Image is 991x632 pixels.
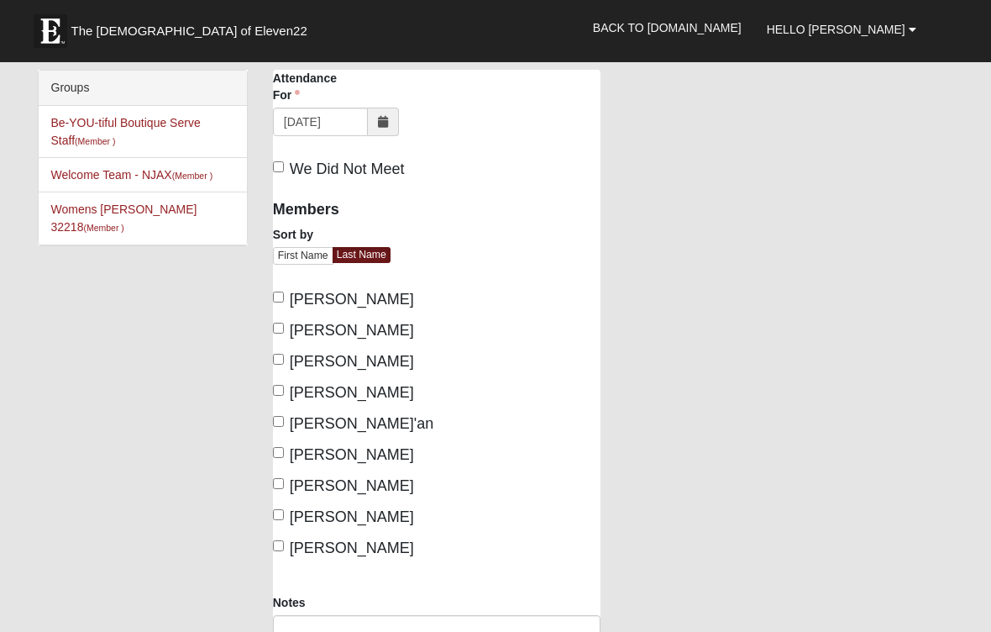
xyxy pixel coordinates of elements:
[333,247,391,263] a: Last Name
[273,416,284,427] input: [PERSON_NAME]'an
[273,509,284,520] input: [PERSON_NAME]
[273,540,284,551] input: [PERSON_NAME]
[290,353,414,370] span: [PERSON_NAME]
[290,322,414,339] span: [PERSON_NAME]
[51,116,201,147] a: Be-YOU-tiful Boutique Serve Staff(Member )
[273,70,336,103] label: Attendance For
[39,71,247,106] div: Groups
[290,415,434,432] span: [PERSON_NAME]'an
[754,8,929,50] a: Hello [PERSON_NAME]
[273,447,284,458] input: [PERSON_NAME]
[273,161,284,172] input: We Did Not Meet
[273,226,313,243] label: Sort by
[25,6,361,48] a: The [DEMOGRAPHIC_DATA] of Eleven22
[51,168,213,182] a: Welcome Team - NJAX(Member )
[767,23,905,36] span: Hello [PERSON_NAME]
[290,540,414,556] span: [PERSON_NAME]
[290,161,405,177] span: We Did Not Meet
[273,323,284,334] input: [PERSON_NAME]
[290,477,414,494] span: [PERSON_NAME]
[273,292,284,303] input: [PERSON_NAME]
[71,23,307,39] span: The [DEMOGRAPHIC_DATA] of Eleven22
[290,384,414,401] span: [PERSON_NAME]
[273,247,333,265] a: First Name
[273,478,284,489] input: [PERSON_NAME]
[34,14,67,48] img: Eleven22 logo
[273,354,284,365] input: [PERSON_NAME]
[290,291,414,308] span: [PERSON_NAME]
[75,136,115,146] small: (Member )
[51,203,197,234] a: Womens [PERSON_NAME] 32218(Member )
[273,385,284,396] input: [PERSON_NAME]
[83,223,123,233] small: (Member )
[290,446,414,463] span: [PERSON_NAME]
[580,7,754,49] a: Back to [DOMAIN_NAME]
[172,171,212,181] small: (Member )
[290,508,414,525] span: [PERSON_NAME]
[273,201,424,219] h4: Members
[273,594,306,611] label: Notes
